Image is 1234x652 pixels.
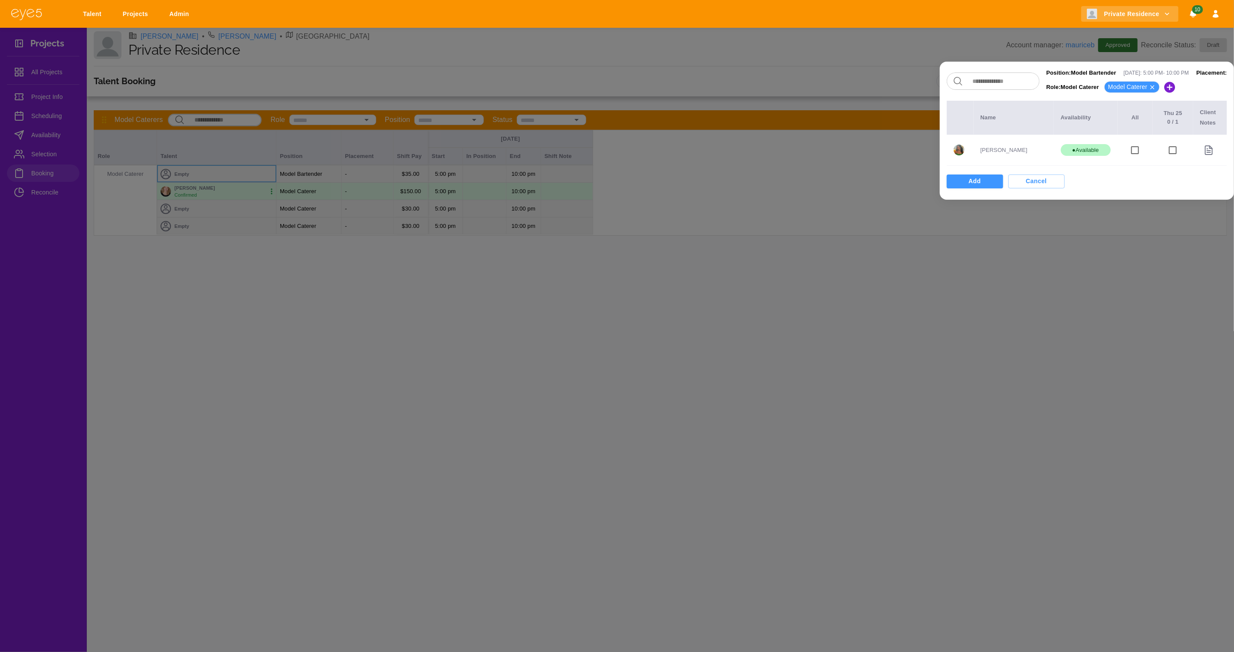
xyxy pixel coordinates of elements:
p: 0 / 1 [1160,118,1186,126]
a: Talent [77,6,110,22]
button: Add [947,175,1003,188]
a: Projects [117,6,157,22]
img: profile_picture [954,145,965,155]
img: Client logo [1087,9,1097,19]
p: Model Caterer [1108,82,1147,92]
p: Placement: [1196,69,1227,77]
button: Private Residence [1081,6,1178,22]
span: 10 [1192,5,1203,14]
button: No notes [1200,142,1218,159]
p: [DATE] : 5:00 PM - 10:00 PM [1124,69,1189,77]
button: Notifications [1185,6,1201,22]
p: [PERSON_NAME] [981,146,1047,155]
p: Position: Model Bartender [1047,69,1116,77]
th: Availability [1054,101,1118,135]
p: Thu 25 [1160,109,1186,118]
p: ● Available [1072,146,1099,155]
th: Client Notes [1193,101,1227,135]
a: Admin [164,6,198,22]
p: Role: Model Caterer [1047,83,1099,92]
th: Name [974,101,1054,135]
button: Cancel [1008,175,1065,188]
th: All [1118,101,1153,135]
img: eye5 [10,8,43,20]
